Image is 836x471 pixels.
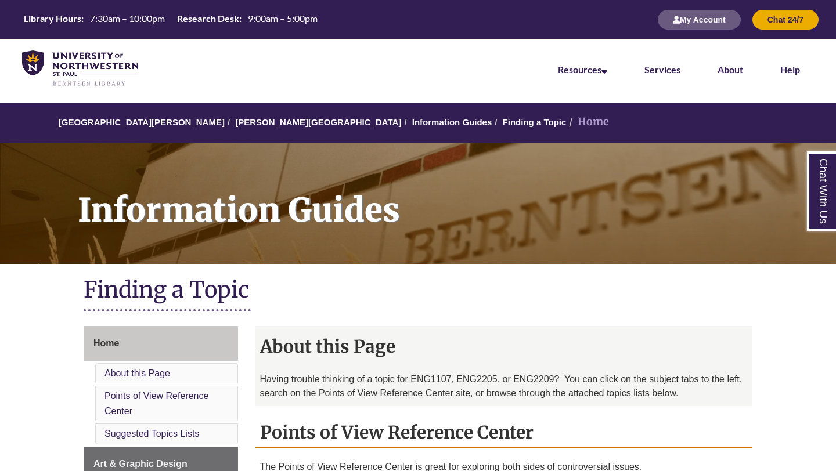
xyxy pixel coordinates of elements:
[644,64,680,75] a: Services
[752,10,819,30] button: Chat 24/7
[19,12,322,28] a: Hours Today
[105,368,170,378] a: About this Page
[19,12,322,27] table: Hours Today
[752,15,819,24] a: Chat 24/7
[503,117,567,127] a: Finding a Topic
[718,64,743,75] a: About
[65,143,836,249] h1: Information Guides
[93,459,188,469] span: Art & Graphic Design
[412,117,492,127] a: Information Guides
[22,50,138,87] img: UNWSP Library Logo
[84,326,238,361] a: Home
[658,15,741,24] a: My Account
[172,12,243,25] th: Research Desk:
[90,13,165,24] span: 7:30am – 10:00pm
[105,429,199,439] a: Suggested Topics Lists
[255,332,753,361] h2: About this Page
[105,391,208,416] a: Points of View Reference Center
[658,10,741,30] button: My Account
[19,12,85,25] th: Library Hours:
[558,64,607,75] a: Resources
[84,276,752,306] h1: Finding a Topic
[59,117,225,127] a: [GEOGRAPHIC_DATA][PERSON_NAME]
[93,338,119,348] span: Home
[260,372,748,400] p: Having trouble thinking of a topic for ENG1107, ENG2205, or ENG2209? You can click on the subject...
[780,64,800,75] a: Help
[248,13,318,24] span: 9:00am – 5:00pm
[566,114,609,131] li: Home
[235,117,401,127] a: [PERSON_NAME][GEOGRAPHIC_DATA]
[255,418,753,448] h2: Points of View Reference Center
